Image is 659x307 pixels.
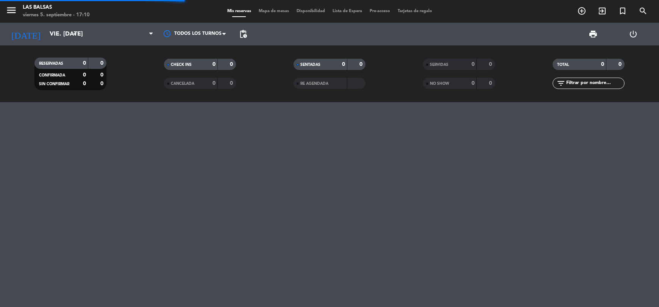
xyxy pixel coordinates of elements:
[39,73,65,77] span: CONFIRMADA
[230,62,234,67] strong: 0
[300,63,320,67] span: SENTADAS
[239,30,248,39] span: pending_actions
[223,9,255,13] span: Mis reservas
[171,63,192,67] span: CHECK INS
[430,63,448,67] span: SERVIDAS
[618,62,623,67] strong: 0
[6,5,17,16] i: menu
[557,63,569,67] span: TOTAL
[6,26,46,42] i: [DATE]
[83,72,86,78] strong: 0
[6,5,17,19] button: menu
[598,6,607,16] i: exit_to_app
[300,82,328,86] span: RE AGENDADA
[618,6,627,16] i: turned_in_not
[601,62,604,67] strong: 0
[70,30,80,39] i: arrow_drop_down
[39,82,69,86] span: SIN CONFIRMAR
[100,72,105,78] strong: 0
[359,62,364,67] strong: 0
[394,9,436,13] span: Tarjetas de regalo
[293,9,329,13] span: Disponibilidad
[472,62,475,67] strong: 0
[629,30,638,39] i: power_settings_new
[565,79,624,87] input: Filtrar por nombre...
[366,9,394,13] span: Pre-acceso
[39,62,63,65] span: RESERVADAS
[613,23,653,45] div: LOG OUT
[83,61,86,66] strong: 0
[430,82,449,86] span: NO SHOW
[171,82,194,86] span: CANCELADA
[577,6,586,16] i: add_circle_outline
[589,30,598,39] span: print
[255,9,293,13] span: Mapa de mesas
[230,81,234,86] strong: 0
[100,81,105,86] strong: 0
[83,81,86,86] strong: 0
[489,81,493,86] strong: 0
[100,61,105,66] strong: 0
[212,62,216,67] strong: 0
[556,79,565,88] i: filter_list
[639,6,648,16] i: search
[342,62,345,67] strong: 0
[212,81,216,86] strong: 0
[329,9,366,13] span: Lista de Espera
[472,81,475,86] strong: 0
[23,4,90,11] div: Las Balsas
[489,62,493,67] strong: 0
[23,11,90,19] div: viernes 5. septiembre - 17:10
